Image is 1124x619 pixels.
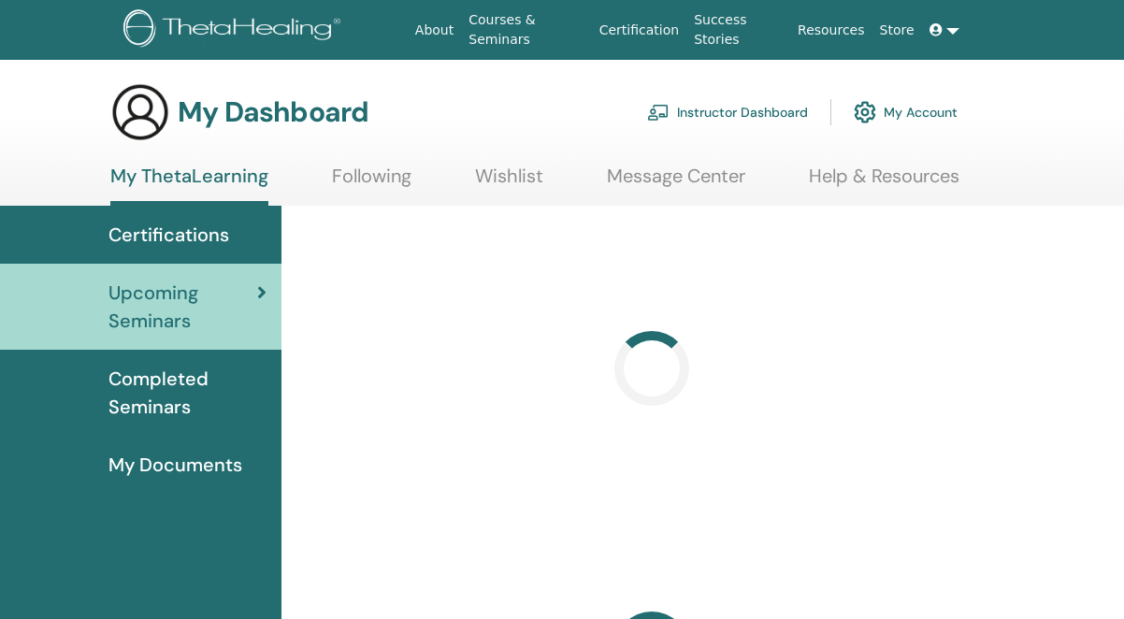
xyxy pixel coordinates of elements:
[592,13,686,48] a: Certification
[686,3,790,57] a: Success Stories
[809,165,959,201] a: Help & Resources
[854,92,958,133] a: My Account
[108,451,242,479] span: My Documents
[854,96,876,128] img: cog.svg
[108,279,257,335] span: Upcoming Seminars
[178,95,368,129] h3: My Dashboard
[647,92,808,133] a: Instructor Dashboard
[790,13,872,48] a: Resources
[461,3,591,57] a: Courses & Seminars
[872,13,922,48] a: Store
[110,165,268,206] a: My ThetaLearning
[110,82,170,142] img: generic-user-icon.jpg
[607,165,745,201] a: Message Center
[108,365,267,421] span: Completed Seminars
[332,165,411,201] a: Following
[108,221,229,249] span: Certifications
[408,13,461,48] a: About
[123,9,347,51] img: logo.png
[475,165,543,201] a: Wishlist
[647,104,670,121] img: chalkboard-teacher.svg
